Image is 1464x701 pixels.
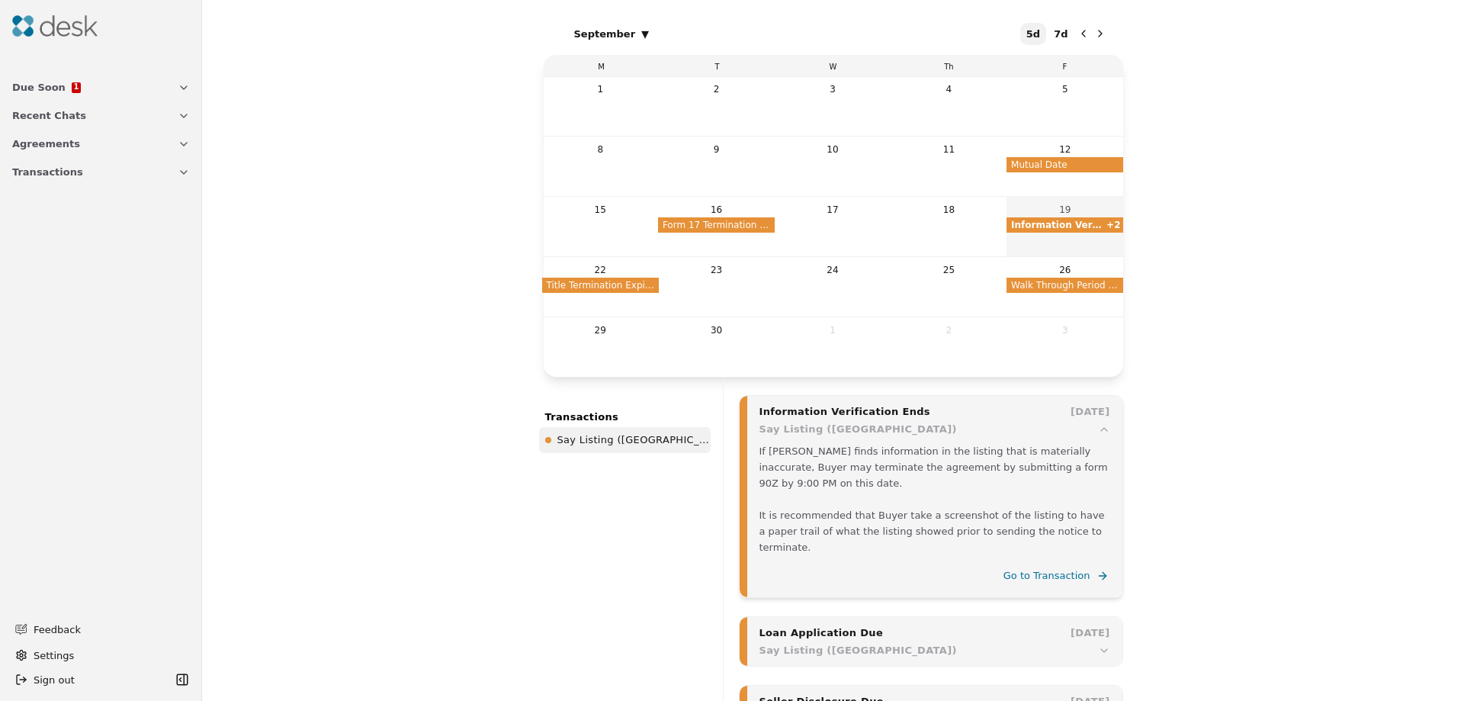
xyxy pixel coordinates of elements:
[1063,63,1067,71] span: F
[542,278,659,293] span: Title Termination Expires
[12,79,66,95] span: Due Soon
[946,323,952,338] div: 2
[574,26,636,42] span: September
[12,136,80,152] span: Agreements
[714,63,719,71] span: T
[759,443,1110,555] div: If [PERSON_NAME] finds information in the listing that is materially inaccurate, Buyer may termin...
[1020,23,1046,45] button: 5 day view
[759,625,1005,641] div: Loan Application Due
[3,158,199,186] button: Transactions
[9,643,193,667] button: Settings
[759,625,1110,658] button: Loan Application Due[DATE]Say Listing ([GEOGRAPHIC_DATA])
[595,323,606,338] div: 29
[1006,157,1123,172] span: Mutual Date
[34,672,75,688] span: Sign out
[597,82,603,97] div: 1
[943,262,955,278] div: 25
[943,202,955,217] div: 18
[12,15,98,37] img: Desk
[1062,82,1068,97] div: 5
[711,262,722,278] div: 23
[565,21,659,46] button: September▾
[3,73,199,101] button: Due Soon1
[3,101,199,130] button: Recent Chats
[73,83,79,91] span: 1
[827,262,838,278] div: 24
[1076,26,1091,41] button: Previous month
[34,622,181,638] span: Feedback
[1071,404,1109,420] div: [DATE]
[34,648,74,664] span: Settings
[1106,217,1123,233] button: +2
[1048,23,1074,45] button: 7 day view
[714,82,720,97] div: 2
[1071,625,1109,641] div: [DATE]
[12,164,83,180] span: Transactions
[827,142,838,157] div: 10
[944,63,953,71] span: Th
[759,421,957,437] div: Say Listing ([GEOGRAPHIC_DATA])
[641,23,649,44] span: ▾
[12,108,86,124] span: Recent Chats
[830,63,837,71] span: W
[658,217,775,233] span: Form 17 Termination Expires
[1059,202,1071,217] div: 19
[759,642,957,658] div: Say Listing ([GEOGRAPHIC_DATA])
[1093,26,1108,41] button: Next month
[946,82,952,97] div: 4
[1003,568,1090,584] span: Go to Transaction
[1006,278,1123,293] span: Walk Through Period Begins
[943,142,955,157] div: 11
[827,202,838,217] div: 17
[711,202,722,217] div: 16
[557,430,711,450] span: Say Listing ([GEOGRAPHIC_DATA])
[6,616,190,643] button: Feedback
[595,202,606,217] div: 15
[759,404,1110,437] button: Information Verification Ends[DATE]Say Listing ([GEOGRAPHIC_DATA])
[544,6,1123,377] section: Calendar
[711,323,722,338] div: 30
[598,63,605,71] span: M
[1003,555,1110,590] button: Go to Transaction
[597,142,603,157] div: 8
[714,142,720,157] div: 9
[1062,323,1068,338] div: 3
[9,667,172,692] button: Sign out
[3,130,199,158] button: Agreements
[595,262,606,278] div: 22
[830,82,836,97] div: 3
[1006,217,1106,233] span: Information Verification Ends
[1059,142,1071,157] div: 12
[539,407,711,427] div: Transactions
[1059,262,1071,278] div: 26
[830,323,836,338] div: 1
[759,404,1005,420] div: Information Verification Ends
